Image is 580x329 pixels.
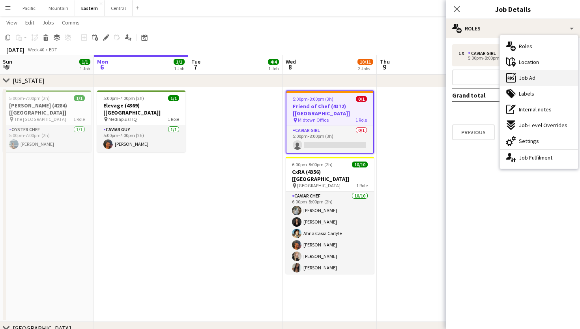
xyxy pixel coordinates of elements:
[3,17,21,28] a: View
[74,95,85,101] span: 1/1
[97,58,108,65] span: Mon
[3,90,91,152] app-job-card: 5:00pm-7:00pm (2h)1/1[PERSON_NAME] (4284) [[GEOGRAPHIC_DATA]] The [GEOGRAPHIC_DATA]1 RoleOyster C...
[80,66,90,71] div: 1 Job
[16,0,42,16] button: Pacific
[519,74,535,81] span: Job Ad
[79,59,90,65] span: 1/1
[519,106,552,113] span: Internal notes
[379,62,390,71] span: 9
[22,17,37,28] a: Edit
[297,182,341,188] span: [GEOGRAPHIC_DATA]
[97,125,185,152] app-card-role: Caviar Guy1/15:00pm-7:00pm (2h)[PERSON_NAME]
[9,95,50,101] span: 5:00pm-7:00pm (2h)
[73,116,85,122] span: 1 Role
[284,62,296,71] span: 8
[6,46,24,54] div: [DATE]
[298,117,329,123] span: Midtown Office
[6,19,17,26] span: View
[39,17,57,28] a: Jobs
[103,95,144,101] span: 5:00pm-7:00pm (2h)
[59,17,83,28] a: Comms
[355,117,367,123] span: 1 Role
[3,58,12,65] span: Sun
[168,116,179,122] span: 1 Role
[519,137,539,145] span: Settings
[293,96,333,102] span: 5:00pm-8:00pm (3h)
[190,62,200,71] span: 7
[452,124,495,140] button: Previous
[268,59,279,65] span: 4/4
[14,116,66,122] span: The [GEOGRAPHIC_DATA]
[458,51,468,56] div: 1 x
[96,62,108,71] span: 6
[286,58,296,65] span: Wed
[500,150,578,165] div: Job Fulfilment
[452,70,574,85] button: Add role
[286,126,373,153] app-card-role: Caviar Girl0/15:00pm-8:00pm (3h)
[2,62,12,71] span: 5
[97,90,185,152] app-job-card: 5:00pm-7:00pm (2h)1/1Elevage (4369) [[GEOGRAPHIC_DATA]] Mediaplus HQ1 RoleCaviar Guy1/15:00pm-7:0...
[286,192,374,321] app-card-role: Caviar Chef10/106:00pm-8:00pm (2h)[PERSON_NAME][PERSON_NAME]Ahnastasia Carlyle[PERSON_NAME][PERSO...
[3,102,91,116] h3: [PERSON_NAME] (4284) [[GEOGRAPHIC_DATA]]
[268,66,279,71] div: 1 Job
[458,56,559,60] div: 5:00pm-8:00pm (3h)
[42,0,75,16] button: Mountain
[519,122,567,129] span: Job-Level Overrides
[109,116,137,122] span: Mediaplus HQ
[3,125,91,152] app-card-role: Oyster Chef1/15:00pm-7:00pm (2h)[PERSON_NAME]
[452,89,527,102] td: Grand total
[446,4,580,14] h3: Job Details
[380,58,390,65] span: Thu
[75,0,105,16] button: Eastern
[286,103,373,117] h3: Friend of Chef (4372) [[GEOGRAPHIC_DATA]]
[105,0,133,16] button: Central
[42,19,54,26] span: Jobs
[358,66,373,71] div: 2 Jobs
[519,43,532,50] span: Roles
[519,58,539,66] span: Location
[286,90,374,154] app-job-card: 5:00pm-8:00pm (3h)0/1Friend of Chef (4372) [[GEOGRAPHIC_DATA]] Midtown Office1 RoleCaviar Girl0/1...
[286,157,374,274] app-job-card: 6:00pm-8:00pm (2h)10/10CxRA (4356) [[GEOGRAPHIC_DATA]] [GEOGRAPHIC_DATA]1 RoleCaviar Chef10/106:0...
[168,95,179,101] span: 1/1
[356,96,367,102] span: 0/1
[292,162,333,167] span: 6:00pm-8:00pm (2h)
[174,59,185,65] span: 1/1
[49,47,57,53] div: EDT
[357,59,373,65] span: 10/11
[97,102,185,116] h3: Elevage (4369) [[GEOGRAPHIC_DATA]]
[174,66,184,71] div: 1 Job
[25,19,34,26] span: Edit
[446,19,580,38] div: Roles
[26,47,46,53] span: Week 40
[13,77,45,85] div: [US_STATE]
[191,58,200,65] span: Tue
[62,19,80,26] span: Comms
[519,90,534,97] span: Labels
[352,162,368,167] span: 10/10
[468,51,499,56] div: Caviar Girl
[356,182,368,188] span: 1 Role
[286,168,374,182] h3: CxRA (4356) [[GEOGRAPHIC_DATA]]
